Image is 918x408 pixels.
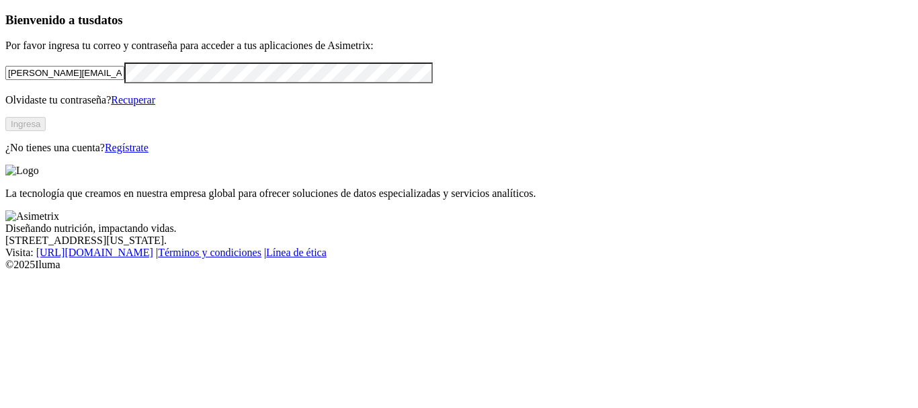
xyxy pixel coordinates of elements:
[105,142,149,153] a: Regístrate
[94,13,123,27] span: datos
[5,165,39,177] img: Logo
[5,142,913,154] p: ¿No tienes una cuenta?
[5,94,913,106] p: Olvidaste tu contraseña?
[5,40,913,52] p: Por favor ingresa tu correo y contraseña para acceder a tus aplicaciones de Asimetrix:
[5,188,913,200] p: La tecnología que creamos en nuestra empresa global para ofrecer soluciones de datos especializad...
[5,210,59,222] img: Asimetrix
[158,247,261,258] a: Términos y condiciones
[111,94,155,106] a: Recuperar
[266,247,327,258] a: Línea de ética
[5,222,913,235] div: Diseñando nutrición, impactando vidas.
[5,66,124,80] input: Tu correo
[36,247,153,258] a: [URL][DOMAIN_NAME]
[5,13,913,28] h3: Bienvenido a tus
[5,117,46,131] button: Ingresa
[5,259,913,271] div: © 2025 Iluma
[5,247,913,259] div: Visita : | |
[5,235,913,247] div: [STREET_ADDRESS][US_STATE].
